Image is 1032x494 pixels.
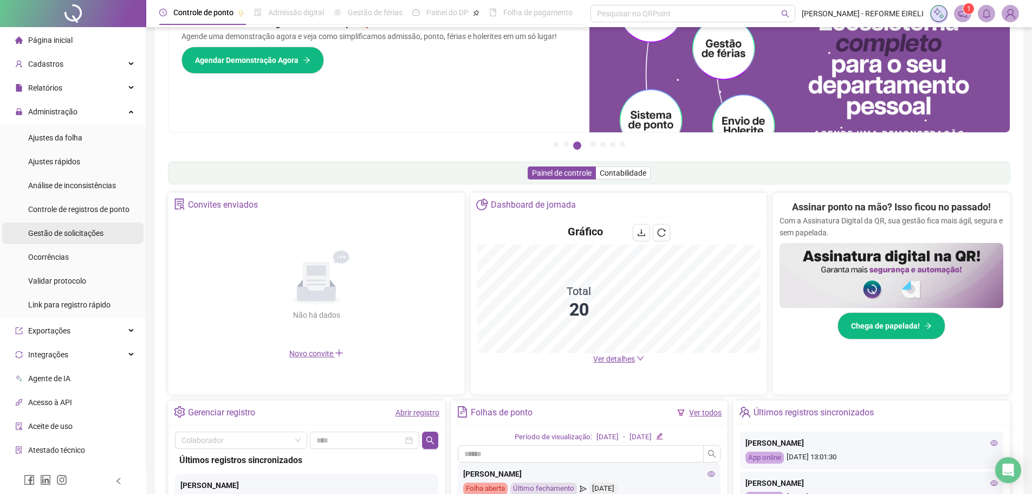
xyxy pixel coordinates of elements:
span: bell [982,9,991,18]
p: Agende uma demonstração agora e veja como simplificamos admissão, ponto, férias e holerites em um... [181,30,576,42]
span: reload [657,228,666,237]
span: setting [174,406,185,418]
div: [PERSON_NAME] [463,468,716,480]
span: down [637,355,644,362]
button: 6 [610,142,615,147]
span: Painel de controle [532,169,592,177]
span: filter [677,409,685,416]
button: 7 [620,142,625,147]
div: [PERSON_NAME] [745,437,998,449]
img: sparkle-icon.fc2bf0ac1784a2077858766a79e2daf3.svg [933,8,945,20]
span: Ajustes da folha [28,133,82,142]
span: dashboard [412,9,420,16]
button: 4 [590,142,596,147]
span: notification [958,9,968,18]
a: Abrir registro [395,408,439,417]
button: 1 [554,142,559,147]
a: Ver detalhes down [593,355,644,363]
span: Ajustes rápidos [28,157,80,166]
div: Folhas de ponto [471,403,533,422]
img: 70416 [1002,5,1018,22]
span: Agente de IA [28,374,70,383]
span: eye [990,439,998,447]
span: search [426,436,434,445]
span: audit [15,422,23,430]
div: Open Intercom Messenger [995,457,1021,483]
span: eye [708,470,715,478]
div: Período de visualização: [515,432,592,443]
span: Integrações [28,350,68,359]
span: Chega de papelada! [851,320,920,332]
span: edit [656,433,663,440]
span: instagram [56,474,67,485]
span: api [15,399,23,406]
button: Agendar Demonstração Agora [181,47,324,74]
span: Folha de pagamento [503,8,573,17]
div: [DATE] [629,432,652,443]
span: Painel do DP [426,8,469,17]
span: sync [15,351,23,358]
span: solution [174,198,185,210]
span: arrow-right [924,322,932,330]
span: left [115,477,122,485]
span: Controle de registros de ponto [28,205,129,214]
sup: 1 [963,3,974,14]
span: sun [334,9,341,16]
button: 3 [573,142,581,150]
span: Relatórios [28,84,62,92]
button: Chega de papelada! [838,312,945,339]
h4: Gráfico [568,224,603,239]
span: 1 [967,5,971,12]
div: [DATE] 13:01:30 [745,452,998,464]
span: arrow-right [303,56,310,64]
span: Validar protocolo [28,277,86,285]
span: Contabilidade [600,169,646,177]
h2: Assinar ponto na mão? Isso ficou no passado! [792,200,991,215]
span: plus [335,349,343,357]
span: download [637,228,646,237]
div: Dashboard de jornada [491,196,576,214]
span: Aceite de uso [28,422,73,431]
span: Ocorrências [28,253,69,261]
span: file-text [457,406,468,418]
span: user-add [15,60,23,68]
span: Administração [28,107,77,116]
span: pushpin [473,10,479,16]
span: linkedin [40,474,51,485]
div: Gerenciar registro [188,403,255,422]
span: Link para registro rápido [28,300,111,309]
span: export [15,327,23,335]
span: team [739,406,750,418]
div: Convites enviados [188,196,258,214]
span: Análise de inconsistências [28,181,116,190]
div: [PERSON_NAME] [180,479,433,491]
div: - [623,432,625,443]
span: pushpin [238,10,244,16]
span: Cadastros [28,60,63,68]
span: Agendar Demonstração Agora [195,54,298,66]
div: [DATE] [596,432,619,443]
span: file [15,84,23,92]
p: Com a Assinatura Digital da QR, sua gestão fica mais ágil, segura e sem papelada. [780,215,1003,239]
div: Últimos registros sincronizados [179,453,434,467]
button: 2 [563,142,569,147]
span: home [15,36,23,44]
span: facebook [24,474,35,485]
span: book [489,9,497,16]
span: Ver detalhes [593,355,635,363]
span: Controle de ponto [173,8,233,17]
span: Acesso à API [28,398,72,407]
span: solution [15,446,23,454]
span: search [708,450,716,458]
span: pie-chart [476,198,488,210]
span: eye [990,479,998,487]
span: Admissão digital [268,8,324,17]
span: Gestão de férias [348,8,403,17]
span: lock [15,108,23,116]
span: clock-circle [159,9,167,16]
span: Atestado técnico [28,446,85,454]
a: Ver todos [689,408,722,417]
img: banner%2Fd57e337e-a0d3-4837-9615-f134fc33a8e6.png [589,2,1010,132]
img: banner%2F02c71560-61a6-44d4-94b9-c8ab97240462.png [780,243,1003,308]
span: Gestão de solicitações [28,229,103,238]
